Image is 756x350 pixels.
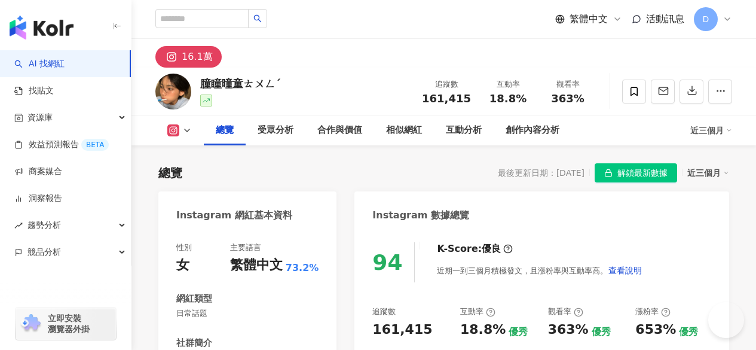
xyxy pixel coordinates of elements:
button: 16.1萬 [155,46,222,68]
a: searchAI 找網紅 [14,58,65,70]
div: 網紅類型 [176,293,212,305]
button: 解鎖最新數據 [595,163,677,182]
div: 朣瞳曈童ㄊㄨㄥˊ [200,76,281,91]
div: 優秀 [679,325,698,339]
div: K-Score : [437,242,513,255]
span: 18.8% [489,93,527,105]
div: 性別 [176,242,192,253]
div: 社群簡介 [176,337,212,349]
div: 總覽 [216,123,234,138]
span: 趨勢分析 [27,212,61,239]
span: 繁體中文 [570,13,608,26]
div: 總覽 [158,165,182,181]
div: 優良 [482,242,501,255]
div: 合作與價值 [317,123,362,138]
div: 創作內容分析 [506,123,559,138]
div: 互動率 [460,306,495,317]
span: 解鎖最新數據 [617,164,668,183]
div: 最後更新日期：[DATE] [498,168,584,178]
span: D [703,13,709,26]
span: 161,415 [422,92,471,105]
div: 近三個月 [687,165,729,181]
div: 追蹤數 [422,78,471,90]
div: 近三個月 [690,121,732,140]
a: 洞察報告 [14,193,62,205]
img: chrome extension [19,314,42,333]
div: 近期一到三個月積極發文，且漲粉率與互動率高。 [437,258,642,282]
div: Instagram 數據總覽 [372,209,469,222]
div: 363% [548,321,589,339]
span: 活動訊息 [646,13,684,25]
a: 商案媒合 [14,166,62,178]
a: 找貼文 [14,85,54,97]
span: search [253,14,262,23]
div: 互動分析 [446,123,482,138]
div: 161,415 [372,321,432,339]
div: 追蹤數 [372,306,396,317]
span: 立即安裝 瀏覽器外掛 [48,313,90,334]
div: 觀看率 [548,306,583,317]
a: chrome extension立即安裝 瀏覽器外掛 [16,308,116,340]
div: 16.1萬 [182,48,213,65]
iframe: Help Scout Beacon - Open [708,302,744,338]
span: 競品分析 [27,239,61,266]
div: 女 [176,256,189,275]
span: 查看說明 [608,266,642,275]
div: 94 [372,250,402,275]
div: 漲粉率 [635,306,671,317]
img: KOL Avatar [155,74,191,109]
div: Instagram 網紅基本資料 [176,209,292,222]
span: 日常話題 [176,308,319,319]
div: 優秀 [592,325,611,339]
button: 查看說明 [608,258,642,282]
span: rise [14,221,23,230]
span: 363% [551,93,584,105]
div: 18.8% [460,321,506,339]
div: 觀看率 [545,78,590,90]
div: 優秀 [509,325,528,339]
div: 653% [635,321,676,339]
a: 效益預測報告BETA [14,139,109,151]
div: 互動率 [485,78,531,90]
span: 資源庫 [27,104,53,131]
span: 73.2% [286,261,319,275]
div: 受眾分析 [258,123,293,138]
div: 繁體中文 [230,256,283,275]
div: 主要語言 [230,242,261,253]
img: logo [10,16,74,39]
div: 相似網紅 [386,123,422,138]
